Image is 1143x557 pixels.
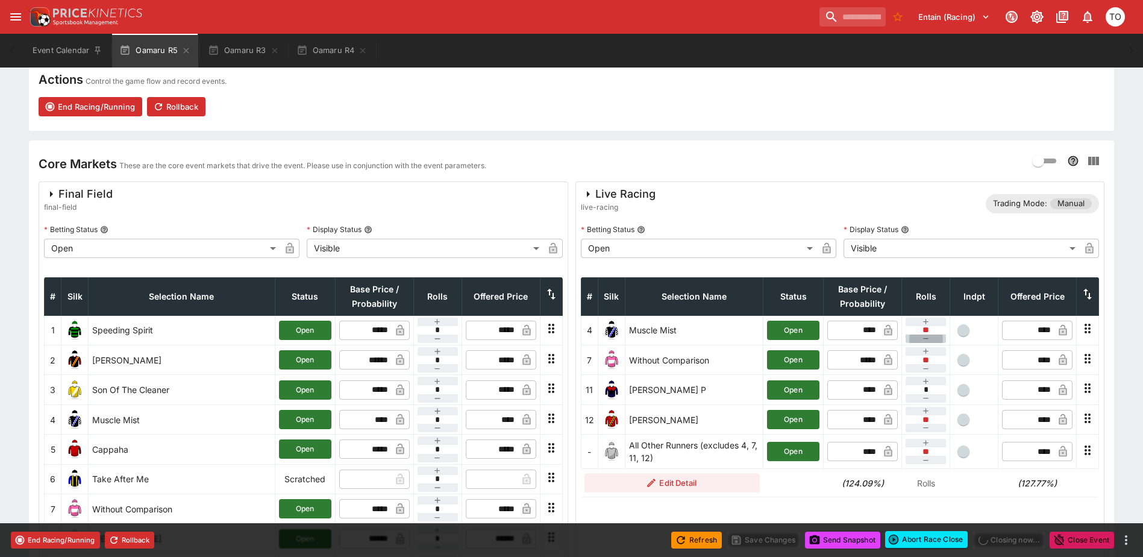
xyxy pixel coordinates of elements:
img: PriceKinetics Logo [27,5,51,29]
th: # [581,277,598,315]
img: runner 7 [65,499,84,518]
span: Manual [1050,198,1092,210]
button: Toggle light/dark mode [1026,6,1048,28]
td: 7 [45,494,61,524]
td: 4 [581,315,598,345]
td: Without Comparison [625,345,763,375]
td: [PERSON_NAME] P [625,375,763,404]
button: End Racing/Running [39,97,142,116]
button: Open [767,350,819,370]
img: runner 11 [602,380,621,400]
button: more [1119,533,1133,547]
img: runner 4 [65,410,84,429]
h4: Actions [39,72,83,87]
button: Open [279,410,331,429]
img: runner 7 [602,350,621,370]
button: Oamaru R4 [289,34,375,68]
button: Open [767,410,819,429]
p: Control the game flow and record events. [86,75,227,87]
span: final-field [44,201,113,213]
p: Scratched [279,473,331,485]
th: Offered Price [998,277,1077,315]
button: End Racing/Running [11,532,100,549]
div: Open [581,239,817,258]
div: Visible [844,239,1080,258]
button: Open [279,380,331,400]
td: 5 [45,435,61,464]
h6: (124.09%) [827,477,898,489]
td: Muscle Mist [625,315,763,345]
button: Open [767,380,819,400]
h4: Core Markets [39,156,117,172]
div: Open [44,239,280,258]
img: runner 5 [65,439,84,459]
button: Select Tenant [911,7,997,27]
div: Visible [307,239,543,258]
button: Open [279,499,331,518]
input: search [819,7,886,27]
button: Thomas OConnor [1102,4,1129,30]
th: Base Price / Probability [824,277,902,315]
td: [PERSON_NAME] [625,404,763,434]
button: Rollback [147,97,205,116]
p: Betting Status [44,224,98,234]
span: live-racing [581,201,656,213]
button: Oamaru R3 [201,34,287,68]
img: runner 2 [65,350,84,370]
p: Rolls [906,477,947,489]
button: open drawer [5,6,27,28]
th: Selection Name [89,277,275,315]
td: - [581,435,598,469]
button: Betting Status [100,225,108,234]
button: Send Snapshot [805,532,880,549]
th: Selection Name [625,277,763,315]
button: Event Calendar [25,34,110,68]
td: 4 [45,404,61,434]
td: 7 [581,345,598,375]
td: All Other Runners (excludes 4, 7, 11, 12) [625,435,763,469]
button: Close Event [1050,532,1114,549]
p: Trading Mode: [993,198,1047,210]
button: Display Status [901,225,909,234]
th: Status [763,277,824,315]
div: Live Racing [581,187,656,201]
td: Speeding Spirit [89,315,275,345]
td: 2 [45,345,61,375]
img: Sportsbook Management [53,20,118,25]
td: Son Of The Cleaner [89,375,275,404]
button: Open [279,439,331,459]
div: split button [885,531,968,548]
td: 1 [45,315,61,345]
th: # [45,277,61,315]
th: Status [275,277,335,315]
button: Betting Status [637,225,645,234]
th: Silk [61,277,89,315]
td: 11 [581,375,598,404]
th: Silk [598,277,625,315]
th: Base Price / Probability [335,277,413,315]
td: Cappaha [89,435,275,464]
button: Oamaru R5 [112,34,198,68]
button: Open [279,350,331,370]
button: Open [279,321,331,340]
div: Thomas OConnor [1106,7,1125,27]
button: Notifications [1077,6,1098,28]
button: No Bookmarks [888,7,907,27]
img: PriceKinetics [53,8,142,17]
th: Rolls [902,277,950,315]
button: Display Status [364,225,372,234]
img: runner 12 [602,410,621,429]
h6: (127.77%) [1002,477,1073,489]
p: Display Status [844,224,898,234]
th: Independent [950,277,998,315]
button: Open [767,442,819,461]
div: Final Field [44,187,113,201]
p: Betting Status [581,224,634,234]
button: Connected to PK [1001,6,1022,28]
img: runner 1 [65,321,84,340]
td: Muscle Mist [89,404,275,434]
td: 6 [45,464,61,494]
p: These are the core event markets that drive the event. Please use in conjunction with the event p... [119,160,486,172]
td: [PERSON_NAME] [89,345,275,375]
img: blank-silk.png [602,442,621,461]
